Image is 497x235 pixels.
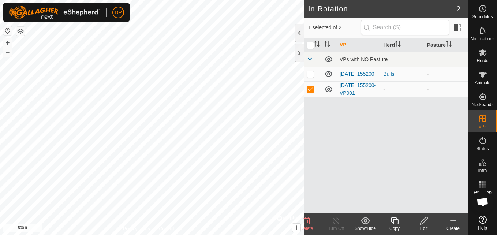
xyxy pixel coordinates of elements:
[446,42,452,48] p-sorticon: Activate to sort
[3,48,12,57] button: –
[16,27,25,36] button: Map Layers
[456,3,460,14] span: 2
[321,225,351,232] div: Turn Off
[340,71,374,77] a: [DATE] 155200
[3,26,12,35] button: Reset Map
[337,38,380,52] th: VP
[395,42,401,48] p-sorticon: Activate to sort
[9,6,100,19] img: Gallagher Logo
[292,224,300,232] button: i
[475,81,490,85] span: Animals
[340,56,465,62] div: VPs with NO Pasture
[324,42,330,48] p-sorticon: Activate to sort
[308,24,361,31] span: 1 selected of 2
[409,225,438,232] div: Edit
[438,225,468,232] div: Create
[476,146,489,151] span: Status
[424,81,468,97] td: -
[424,38,468,52] th: Pasture
[361,20,449,35] input: Search (S)
[380,38,424,52] th: Herd
[123,225,150,232] a: Privacy Policy
[474,190,492,195] span: Heatmap
[308,4,456,13] h2: In Rotation
[478,124,486,129] span: VPs
[471,37,494,41] span: Notifications
[477,59,488,63] span: Herds
[314,42,320,48] p-sorticon: Activate to sort
[478,168,487,173] span: Infra
[296,224,297,231] span: i
[472,15,493,19] span: Schedules
[472,191,494,213] div: Open chat
[340,82,376,96] a: [DATE] 155200-VP001
[383,85,421,93] div: -
[424,67,468,81] td: -
[380,225,409,232] div: Copy
[300,226,313,231] span: Delete
[159,225,181,232] a: Contact Us
[351,225,380,232] div: Show/Hide
[3,38,12,47] button: +
[471,102,493,107] span: Neckbands
[383,70,421,78] div: Bulls
[115,9,122,16] span: DP
[468,213,497,233] a: Help
[478,226,487,230] span: Help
